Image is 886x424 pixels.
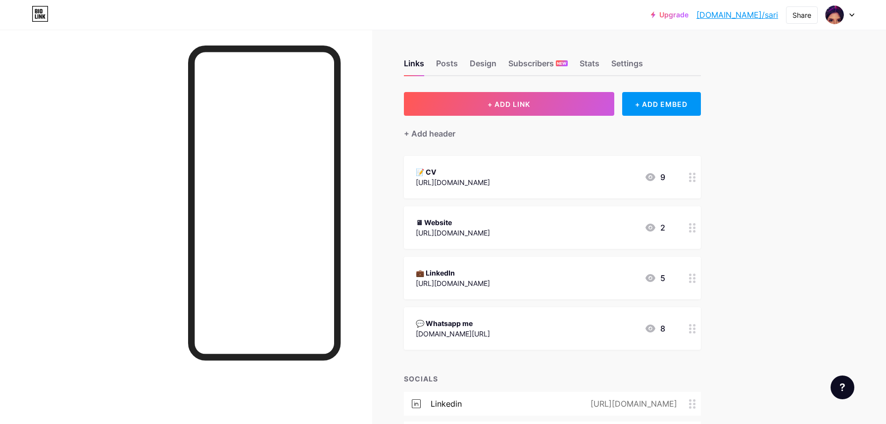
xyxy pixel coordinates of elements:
[644,222,665,234] div: 2
[557,60,566,66] span: NEW
[644,323,665,334] div: 8
[404,92,614,116] button: + ADD LINK
[416,228,490,238] div: [URL][DOMAIN_NAME]
[644,272,665,284] div: 5
[416,177,490,188] div: [URL][DOMAIN_NAME]
[416,318,490,329] div: 💬 Whatsapp me
[416,329,490,339] div: [DOMAIN_NAME][URL]
[580,57,599,75] div: Stats
[611,57,643,75] div: Settings
[651,11,689,19] a: Upgrade
[404,128,455,140] div: + Add header
[416,278,490,288] div: [URL][DOMAIN_NAME]
[696,9,778,21] a: [DOMAIN_NAME]/sari
[404,57,424,75] div: Links
[488,100,530,108] span: + ADD LINK
[622,92,701,116] div: + ADD EMBED
[416,167,490,177] div: 📝 CV
[575,398,689,410] div: [URL][DOMAIN_NAME]
[436,57,458,75] div: Posts
[470,57,496,75] div: Design
[416,268,490,278] div: 💼 LinkedIn
[508,57,568,75] div: Subscribers
[404,374,701,384] div: SOCIALS
[825,5,844,24] img: sari
[431,398,462,410] div: linkedin
[416,217,490,228] div: 🖥 Website
[792,10,811,20] div: Share
[644,171,665,183] div: 9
